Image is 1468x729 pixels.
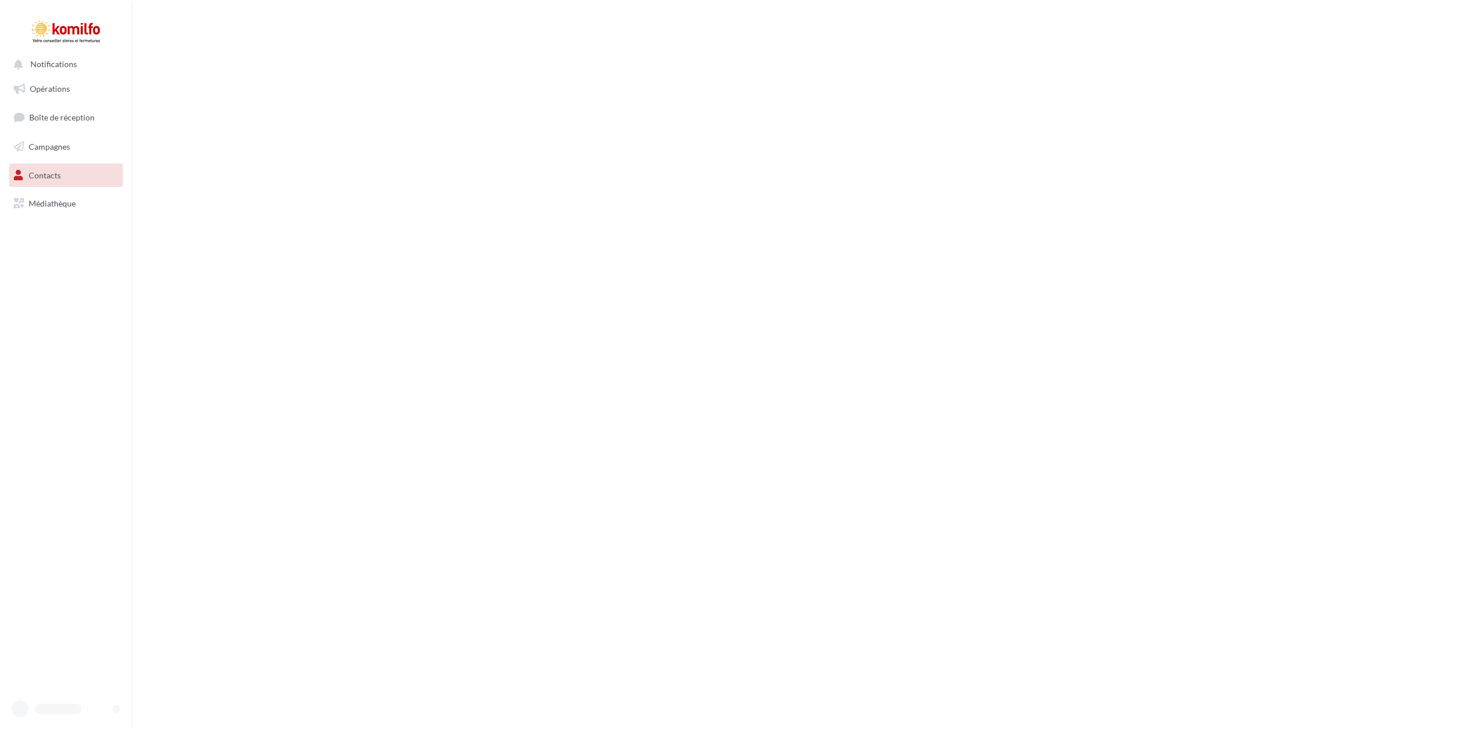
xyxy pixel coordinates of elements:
[30,84,70,93] span: Opérations
[7,77,125,101] a: Opérations
[29,198,76,208] span: Médiathèque
[7,163,125,188] a: Contacts
[7,105,125,130] a: Boîte de réception
[29,170,61,180] span: Contacts
[7,192,125,216] a: Médiathèque
[7,135,125,159] a: Campagnes
[29,142,70,151] span: Campagnes
[30,60,77,69] span: Notifications
[29,112,95,122] span: Boîte de réception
